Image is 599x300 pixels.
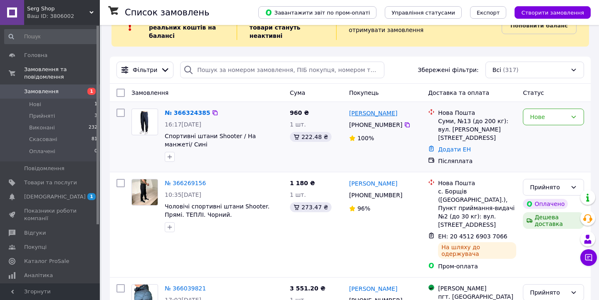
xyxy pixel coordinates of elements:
button: Створити замовлення [515,6,591,19]
img: Фото товару [136,109,154,135]
span: 1 [94,101,97,108]
span: 3 551.20 ₴ [290,285,326,292]
span: 1 180 ₴ [290,180,315,186]
span: 1 [87,193,96,200]
span: Замовлення [131,89,168,96]
span: 1 шт. [290,121,306,128]
img: :exclamation: [124,20,136,32]
a: № 366269156 [165,180,206,186]
span: Замовлення [24,88,59,95]
a: Створити замовлення [506,9,591,15]
a: Додати ЕН [438,146,471,153]
div: Суми, №13 (до 200 кг): вул. [PERSON_NAME][STREET_ADDRESS] [438,117,516,142]
span: Оплачені [29,148,55,155]
a: [PERSON_NAME] [349,179,397,188]
div: [PHONE_NUMBER] [347,119,404,131]
span: 232 [89,124,97,131]
span: 81 [92,136,97,143]
span: Каталог ProSale [24,258,69,265]
div: Пром-оплата [438,262,516,270]
div: 222.48 ₴ [290,132,332,142]
button: Управління статусами [385,6,462,19]
a: [PERSON_NAME] [349,109,397,117]
span: 100% [357,135,374,141]
span: Товари та послуги [24,179,77,186]
span: Управління статусами [391,10,455,16]
input: Пошук [4,29,98,44]
span: Виконані [29,124,55,131]
span: ЕН: 20 4512 6903 7066 [438,233,507,240]
div: Прийнято [530,183,567,192]
span: Cума [290,89,305,96]
img: Фото товару [132,179,158,205]
span: Експорт [477,10,500,16]
a: Поповнити баланс [502,17,577,34]
div: с. Борщів ([GEOGRAPHIC_DATA].), Пункт приймання-видачі №2 (до 30 кг): вул. [STREET_ADDRESS] [438,187,516,229]
div: [PERSON_NAME] [438,284,516,293]
div: Дешева доставка [523,212,584,229]
span: Створити замовлення [521,10,584,16]
button: Чат з покупцем [580,249,597,266]
span: Покупці [24,243,47,251]
div: Ваш ID: 3806002 [27,12,100,20]
span: Повідомлення [24,165,64,172]
b: Поповнити баланс [510,22,568,29]
span: [DEMOGRAPHIC_DATA] [24,193,86,201]
span: Всі [493,66,501,74]
div: Прийнято [530,288,567,297]
span: 10:35[DATE] [165,191,201,198]
button: Експорт [470,6,507,19]
span: 3 [94,112,97,120]
span: Скасовані [29,136,57,143]
span: (317) [503,67,519,73]
a: Фото товару [131,179,158,206]
button: Завантажити звіт по пром-оплаті [258,6,376,19]
div: , щоб продовжити отримувати замовлення [336,12,502,40]
span: 0 [94,148,97,155]
span: Завантажити звіт по пром-оплаті [265,9,370,16]
span: Покупець [349,89,379,96]
div: 273.47 ₴ [290,202,332,212]
a: Чоловічі спортивні штани Shooter. Прямі. ТЕПЛІ. Чорний. [165,203,270,218]
span: 96% [357,205,370,212]
span: 960 ₴ [290,109,309,116]
div: Нова Пошта [438,179,516,187]
span: Відгуки [24,229,46,237]
h1: Список замовлень [125,7,209,17]
span: Статус [523,89,544,96]
span: Фільтри [133,66,157,74]
div: Нова Пошта [438,109,516,117]
div: Післяплата [438,157,516,165]
a: [PERSON_NAME] [349,285,397,293]
span: Аналітика [24,272,53,279]
a: Спортивні штани Shooter / На манжеті/ Сині [165,133,256,148]
input: Пошук за номером замовлення, ПІБ покупця, номером телефону, Email, номером накладної [180,62,384,78]
div: [PHONE_NUMBER] [347,189,404,201]
span: Serg Shop [27,5,89,12]
span: Прийняті [29,112,55,120]
span: 1 шт. [290,191,306,198]
span: Показники роботи компанії [24,207,77,222]
div: Нове [530,112,567,121]
span: Доставка та оплата [428,89,489,96]
a: Фото товару [131,109,158,135]
span: 16:17[DATE] [165,121,201,128]
span: Нові [29,101,41,108]
span: Збережені фільтри: [418,66,478,74]
div: Оплачено [523,199,568,209]
div: На шляху до одержувача [438,242,516,259]
span: Замовлення та повідомлення [24,66,100,81]
span: Головна [24,52,47,59]
a: № 366324385 [165,109,210,116]
span: 1 [87,88,96,95]
a: № 366039821 [165,285,206,292]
